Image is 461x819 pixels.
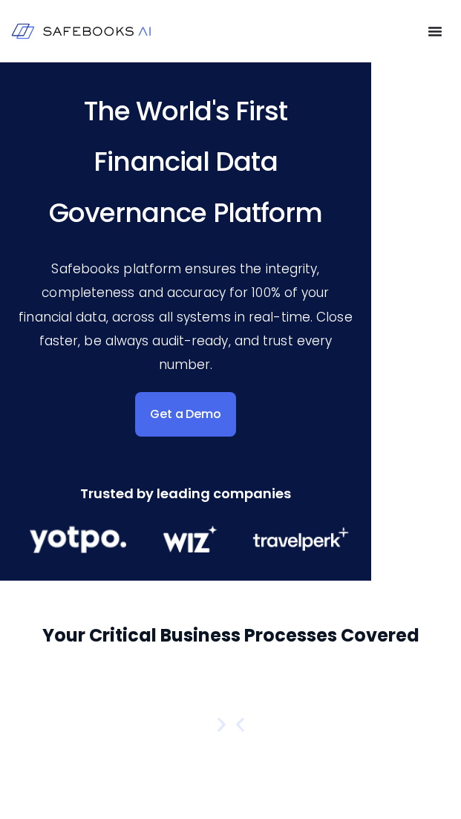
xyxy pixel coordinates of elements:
[156,526,223,552] img: Financial Data Governance 2
[252,527,349,551] img: Financial Data Governance 3
[135,392,235,437] a: Get a Demo
[428,24,442,39] button: Menu Toggle
[212,24,442,39] nav: Menu
[22,483,349,505] h3: Trusted by leading companies
[18,257,353,376] p: Safebooks platform ensures the integrity, completeness and accuracy for 100% of your financial da...
[18,86,353,238] h3: The World's First Financial Data Governance Platform
[42,625,419,647] h2: Your Critical Business Processes Covered​​
[150,407,220,422] span: Get a Demo
[30,520,126,558] img: Financial Data Governance 1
